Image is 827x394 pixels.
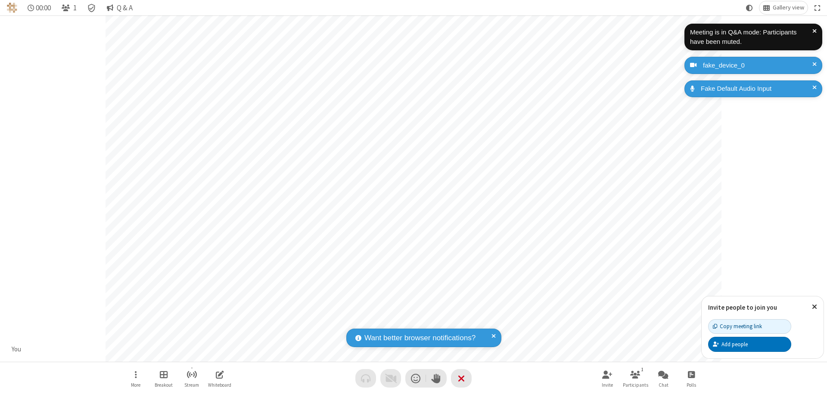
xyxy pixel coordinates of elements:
button: Add people [708,337,791,351]
button: Copy meeting link [708,319,791,334]
button: Audio problem - check your Internet connection or call by phone [355,369,376,388]
span: Participants [623,382,648,388]
img: QA Selenium DO NOT DELETE OR CHANGE [7,3,17,13]
div: Fake Default Audio Input [698,84,816,94]
button: Video [380,369,401,388]
button: Invite participants (⌘+Shift+I) [594,366,620,391]
span: Whiteboard [208,382,231,388]
span: Polls [687,382,696,388]
div: Meeting is in Q&A mode: Participants have been muted. [690,28,812,47]
button: Using system theme [743,1,756,14]
span: 1 [73,4,77,12]
button: Fullscreen [811,1,824,14]
button: Open shared whiteboard [207,366,233,391]
span: More [131,382,140,388]
span: Want better browser notifications? [364,332,476,344]
span: Chat [659,382,668,388]
button: Raise hand [426,369,447,388]
div: fake_device_0 [700,61,816,71]
span: 00:00 [36,4,51,12]
span: Stream [184,382,199,388]
span: Q & A [117,4,133,12]
div: 1 [639,366,646,373]
button: Manage Breakout Rooms [151,366,177,391]
div: You [9,345,25,354]
label: Invite people to join you [708,303,777,311]
button: Open chat [650,366,676,391]
span: Invite [602,382,613,388]
button: Open menu [123,366,149,391]
button: Send a reaction [405,369,426,388]
button: Open poll [678,366,704,391]
button: Start streaming [179,366,205,391]
div: Timer [24,1,55,14]
button: Open participant list [58,1,80,14]
span: Breakout [155,382,173,388]
button: Close popover [805,296,824,317]
button: End or leave meeting [451,369,472,388]
button: Change layout [759,1,808,14]
button: Q & A [103,1,136,14]
button: Open participant list [622,366,648,391]
span: Gallery view [773,4,804,11]
div: Meeting details Encryption enabled [84,1,100,14]
div: Copy meeting link [713,322,762,330]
